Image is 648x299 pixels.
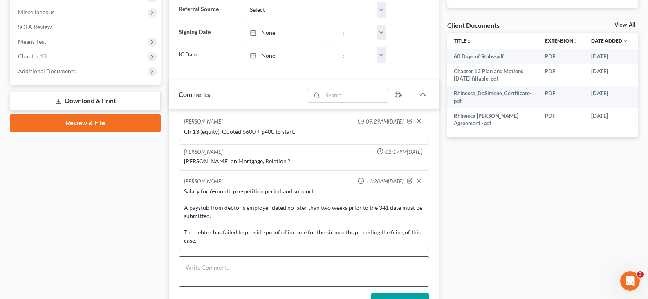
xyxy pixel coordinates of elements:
[585,64,635,86] td: [DATE]
[184,187,424,245] div: Salary for 6-month pre-petition period and support. A paystub from debtor’s employer dated no lat...
[175,47,239,63] label: IC Date
[573,39,578,44] i: unfold_more
[175,25,239,41] label: Signing Date
[332,47,377,63] input: -- : --
[179,90,210,98] span: Comments
[18,67,76,74] span: Additional Documents
[18,23,52,30] span: SOFA Review
[385,148,422,156] span: 02:17PM[DATE]
[538,86,585,109] td: PDF
[623,39,628,44] i: expand_more
[447,64,538,86] td: Chapter 13 Plan and Motions [DATE] fillable-pdf
[184,148,223,156] div: [PERSON_NAME]
[447,108,538,131] td: Rhinesca [PERSON_NAME] Agreement -pdf
[447,49,538,64] td: 60 Days of Stubs-pdf
[10,92,161,111] a: Download & Print
[11,20,161,34] a: SOFA Review
[545,38,578,44] a: Extensionunfold_more
[175,2,239,18] label: Referral Source
[366,118,404,126] span: 09:29AM[DATE]
[447,21,500,29] div: Client Documents
[244,47,323,63] a: None
[18,53,47,60] span: Chapter 13
[538,49,585,64] td: PDF
[18,9,54,16] span: Miscellaneous
[10,114,161,132] a: Review & File
[591,38,628,44] a: Date Added expand_more
[323,88,388,102] input: Search...
[18,38,46,45] span: Means Test
[454,38,471,44] a: Titleunfold_more
[614,22,635,28] a: View All
[184,128,424,136] div: Ch 13 (equity). Quoted $600 + $400 to start.
[184,157,424,165] div: [PERSON_NAME] on Mortgage, Relation ?
[585,49,635,64] td: [DATE]
[466,39,471,44] i: unfold_more
[538,64,585,86] td: PDF
[366,178,404,185] span: 11:28AM[DATE]
[538,108,585,131] td: PDF
[184,178,223,186] div: [PERSON_NAME]
[585,108,635,131] td: [DATE]
[585,86,635,109] td: [DATE]
[447,86,538,109] td: Rhinesca_DeSimone_Certificate-pdf
[244,25,323,40] a: None
[637,271,644,278] span: 3
[332,25,377,40] input: -- : --
[620,271,640,291] iframe: Intercom live chat
[184,118,223,126] div: [PERSON_NAME]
